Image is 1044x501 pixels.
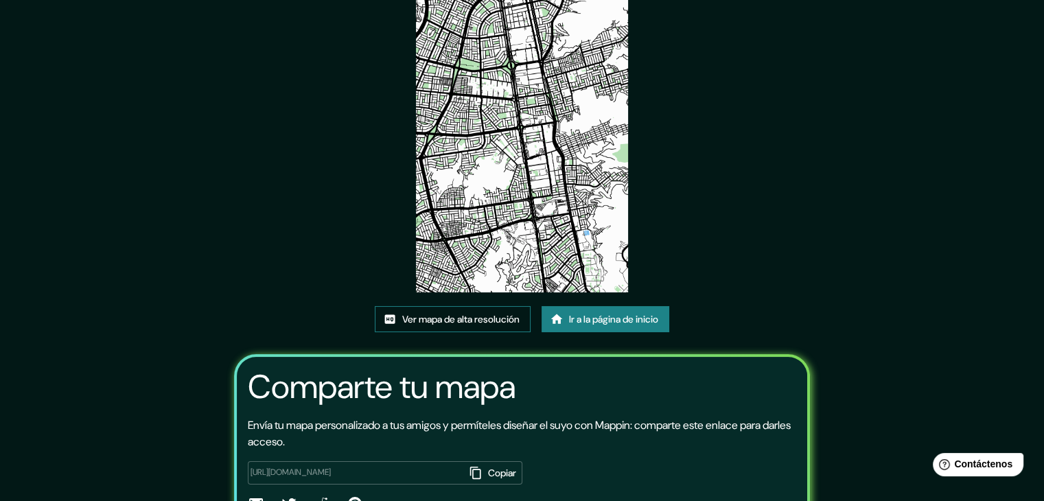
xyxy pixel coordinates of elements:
font: Envía tu mapa personalizado a tus amigos y permíteles diseñar el suyo con Mappin: comparte este e... [248,418,791,449]
a: Ver mapa de alta resolución [375,306,531,332]
font: Ver mapa de alta resolución [402,313,520,325]
font: Copiar [488,467,516,479]
button: Copiar [465,461,522,485]
iframe: Lanzador de widgets de ayuda [922,447,1029,486]
font: Comparte tu mapa [248,365,515,408]
font: Ir a la página de inicio [569,313,658,325]
a: Ir a la página de inicio [542,306,669,332]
